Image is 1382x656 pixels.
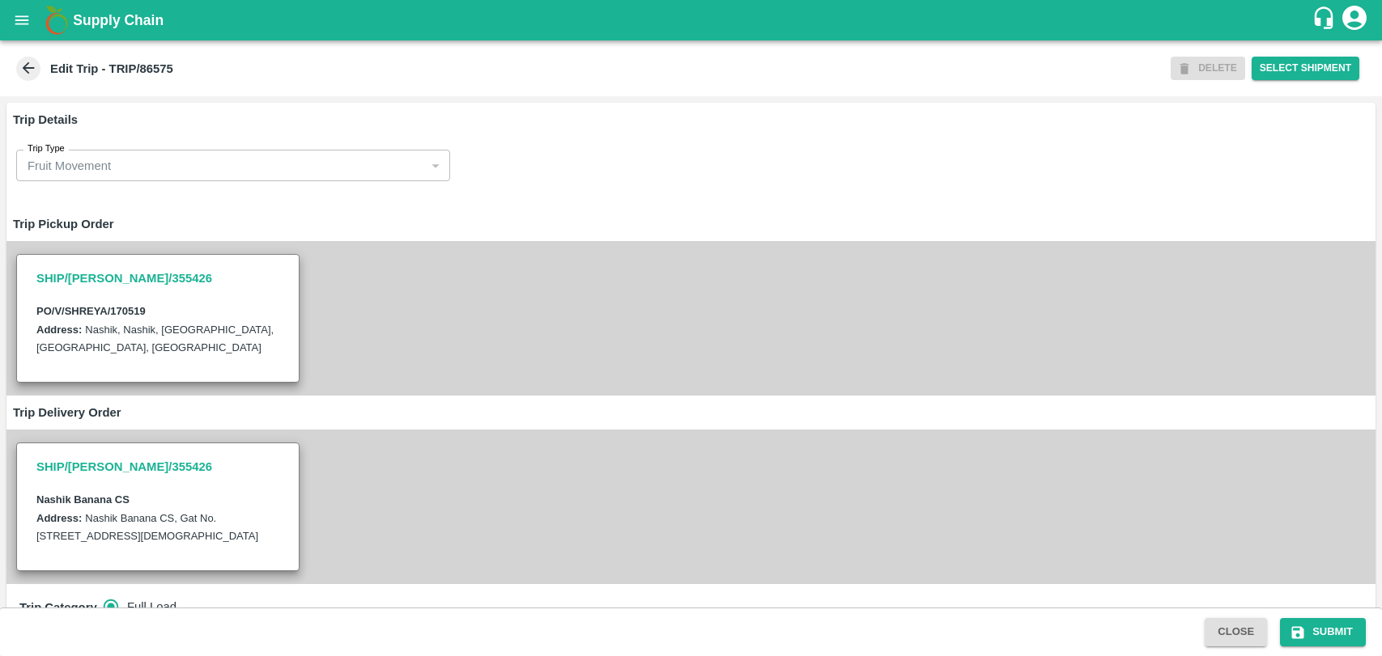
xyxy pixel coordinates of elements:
[36,268,279,289] h3: SHIP/[PERSON_NAME]/355426
[13,406,121,419] strong: Trip Delivery Order
[28,142,65,155] label: Trip Type
[36,512,82,524] label: Address:
[13,113,78,126] strong: Trip Details
[50,62,173,75] b: Edit Trip - TRIP/86575
[36,456,279,477] h3: SHIP/[PERSON_NAME]/355426
[36,305,146,317] b: PO/V/SHREYA/170519
[1205,618,1267,646] button: Close
[127,598,176,616] span: Full Load
[36,493,130,506] b: Nashik Banana CS
[36,324,82,336] label: Address:
[73,12,164,28] b: Supply Chain
[40,4,73,36] img: logo
[1280,618,1366,646] button: Submit
[1252,57,1359,80] button: Select Shipment
[1340,3,1369,37] div: account of current user
[36,512,258,542] label: Nashik Banana CS, Gat No. [STREET_ADDRESS][DEMOGRAPHIC_DATA]
[36,324,274,353] label: Nashik, Nashik, [GEOGRAPHIC_DATA], [GEOGRAPHIC_DATA], [GEOGRAPHIC_DATA]
[28,157,111,175] p: Fruit Movement
[3,2,40,39] button: open drawer
[73,9,1312,32] a: Supply Chain
[1312,6,1340,35] div: customer-support
[13,218,114,231] strong: Trip Pickup Order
